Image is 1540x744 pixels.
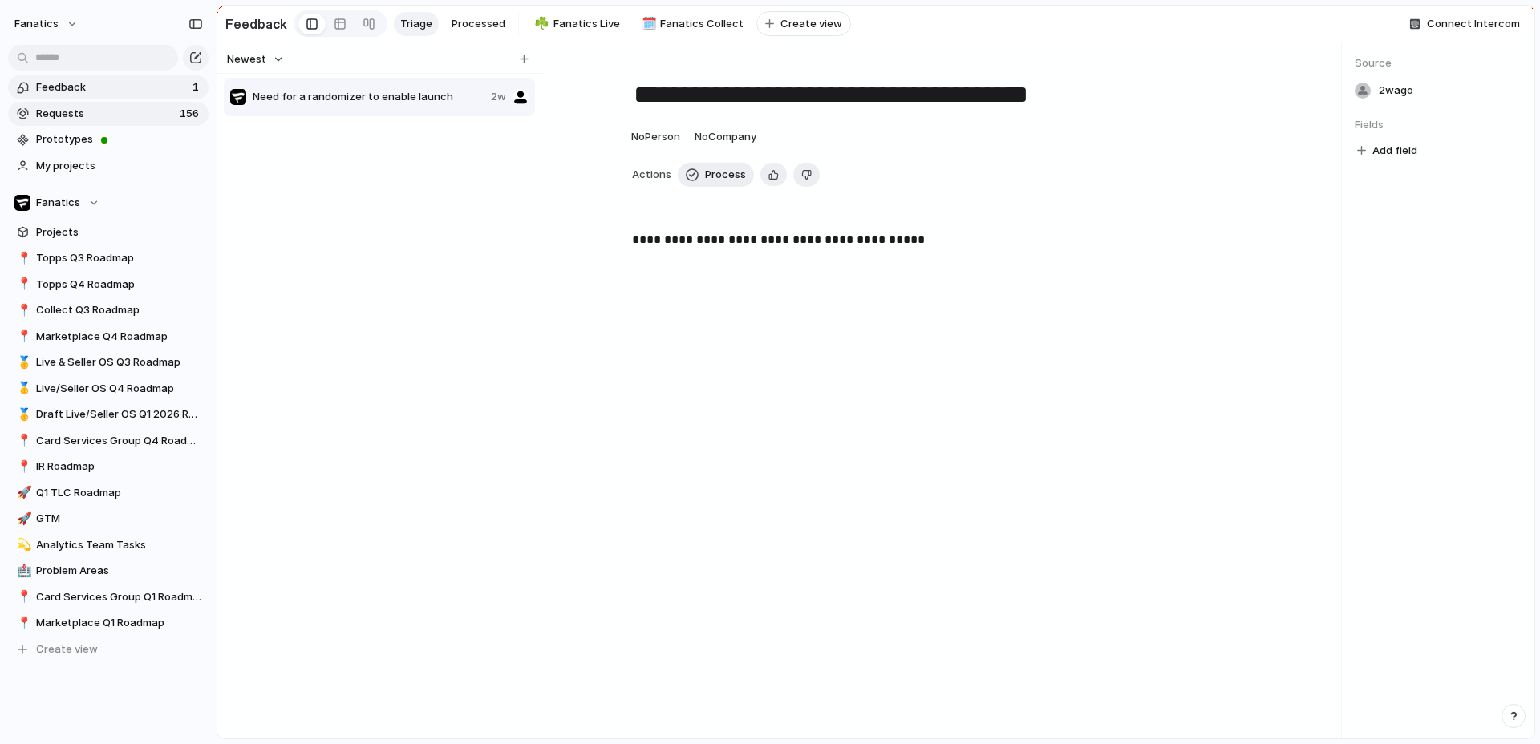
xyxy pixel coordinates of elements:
[8,585,209,609] a: 📍Card Services Group Q1 Roadmap
[36,511,203,527] span: GTM
[36,354,203,370] span: Live & Seller OS Q3 Roadmap
[17,327,28,346] div: 📍
[8,377,209,401] a: 🥇Live/Seller OS Q4 Roadmap
[8,102,209,126] a: Requests156
[253,89,484,105] span: Need for a randomizer to enable launch
[553,16,620,32] span: Fanatics Live
[8,127,209,152] a: Prototypes
[8,325,209,349] a: 📍Marketplace Q4 Roadmap
[17,379,28,398] div: 🥇
[36,381,203,397] span: Live/Seller OS Q4 Roadmap
[36,406,203,423] span: Draft Live/Seller OS Q1 2026 Roadmap
[17,614,28,633] div: 📍
[642,14,653,33] div: 🗓️
[633,12,751,36] a: 🗓️Fanatics Collect
[491,89,506,105] span: 2w
[445,12,512,36] a: Processed
[8,455,209,479] div: 📍IR Roadmap
[36,79,188,95] span: Feedback
[678,163,754,187] button: Process
[36,641,98,657] span: Create view
[36,485,203,501] span: Q1 TLC Roadmap
[14,381,30,397] button: 🥇
[8,191,209,215] button: Fanatics
[631,130,680,143] span: No Person
[227,51,266,67] span: Newest
[756,11,851,37] button: Create view
[8,220,209,245] a: Projects
[17,588,28,606] div: 📍
[8,611,209,635] a: 📍Marketplace Q1 Roadmap
[452,16,505,32] span: Processed
[17,431,28,450] div: 📍
[14,406,30,423] button: 🥇
[14,354,30,370] button: 🥇
[17,536,28,554] div: 💫
[14,511,30,527] button: 🚀
[14,329,30,345] button: 📍
[1355,140,1420,161] button: Add field
[691,124,760,150] button: NoCompany
[17,458,28,476] div: 📍
[7,11,87,37] button: fanatics
[705,167,746,183] span: Process
[639,16,655,32] button: 🗓️
[627,124,684,150] button: NoPerson
[8,75,209,99] a: Feedback1
[14,277,30,293] button: 📍
[534,14,545,33] div: ☘️
[8,298,209,322] a: 📍Collect Q3 Roadmap
[225,49,286,70] button: Newest
[8,402,209,427] a: 🥇Draft Live/Seller OS Q1 2026 Roadmap
[8,350,209,374] a: 🥇Live & Seller OS Q3 Roadmap
[36,537,203,553] span: Analytics Team Tasks
[14,563,30,579] button: 🏥
[8,246,209,270] a: 📍Topps Q3 Roadmap
[36,433,203,449] span: Card Services Group Q4 Roadmap
[36,589,203,605] span: Card Services Group Q1 Roadmap
[225,14,287,34] h2: Feedback
[36,459,203,475] span: IR Roadmap
[8,154,209,178] a: My projects
[1379,83,1413,99] span: 2w ago
[695,130,756,143] span: No Company
[36,329,203,345] span: Marketplace Q4 Roadmap
[8,507,209,531] a: 🚀GTM
[8,559,209,583] a: 🏥Problem Areas
[8,533,209,557] a: 💫Analytics Team Tasks
[793,163,820,187] button: Delete
[180,106,202,122] span: 156
[36,615,203,631] span: Marketplace Q1 Roadmap
[8,481,209,505] a: 🚀Q1 TLC Roadmap
[394,12,439,36] a: Triage
[36,195,80,211] span: Fanatics
[36,302,203,318] span: Collect Q3 Roadmap
[192,79,202,95] span: 1
[36,277,203,293] span: Topps Q4 Roadmap
[8,273,209,297] a: 📍Topps Q4 Roadmap
[36,563,203,579] span: Problem Areas
[1403,12,1526,36] button: Connect Intercom
[525,12,626,36] a: ☘️Fanatics Live
[1355,117,1522,133] span: Fields
[660,16,744,32] span: Fanatics Collect
[1355,55,1522,71] span: Source
[532,16,548,32] button: ☘️
[14,433,30,449] button: 📍
[8,429,209,453] a: 📍Card Services Group Q4 Roadmap
[36,158,203,174] span: My projects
